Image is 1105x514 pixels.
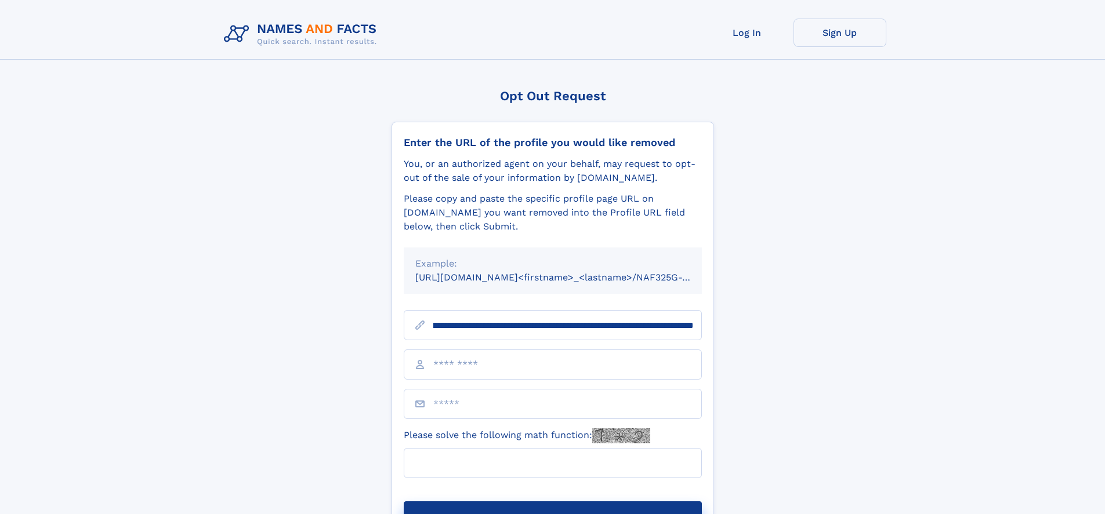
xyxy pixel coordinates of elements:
[219,19,386,50] img: Logo Names and Facts
[404,136,702,149] div: Enter the URL of the profile you would like removed
[415,257,690,271] div: Example:
[794,19,886,47] a: Sign Up
[404,157,702,185] div: You, or an authorized agent on your behalf, may request to opt-out of the sale of your informatio...
[415,272,724,283] small: [URL][DOMAIN_NAME]<firstname>_<lastname>/NAF325G-xxxxxxxx
[392,89,714,103] div: Opt Out Request
[404,428,650,443] label: Please solve the following math function:
[404,192,702,234] div: Please copy and paste the specific profile page URL on [DOMAIN_NAME] you want removed into the Pr...
[701,19,794,47] a: Log In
